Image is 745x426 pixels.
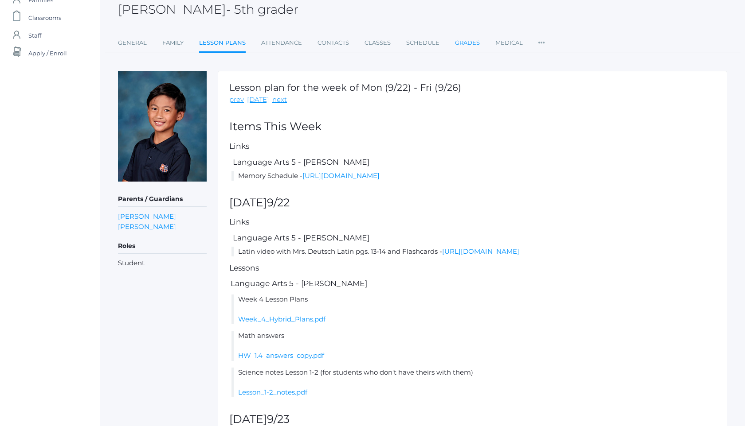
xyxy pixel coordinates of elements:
[199,34,246,53] a: Lesson Plans
[118,221,176,232] a: [PERSON_NAME]
[229,95,244,105] a: prev
[229,197,716,209] h2: [DATE]
[162,34,184,52] a: Family
[231,331,716,361] li: Math answers
[247,95,269,105] a: [DATE]
[442,247,519,256] a: [URL][DOMAIN_NAME]
[226,2,298,17] span: - 5th grader
[365,34,391,52] a: Classes
[28,44,67,62] span: Apply / Enroll
[238,315,325,323] a: Week_4_Hybrid_Plans.pdf
[231,158,716,167] h5: Language Arts 5 - [PERSON_NAME]
[229,82,461,93] h1: Lesson plan for the week of Mon (9/22) - Fri (9/26)
[118,258,207,268] li: Student
[267,412,290,426] span: 9/23
[318,34,349,52] a: Contacts
[118,211,176,221] a: [PERSON_NAME]
[455,34,480,52] a: Grades
[238,388,307,396] a: Lesson_1-2_notes.pdf
[229,413,716,426] h2: [DATE]
[229,279,716,288] h5: Language Arts 5 - [PERSON_NAME]
[267,196,290,209] span: 9/22
[231,368,716,398] li: Science notes Lesson 1-2 (for students who don't have theirs with them)
[238,351,324,360] a: HW_1.4_answers_copy.pdf
[229,218,716,226] h5: Links
[261,34,302,52] a: Attendance
[406,34,439,52] a: Schedule
[118,71,207,182] img: Matteo Soratorio
[28,9,61,27] span: Classrooms
[118,34,147,52] a: General
[231,294,716,325] li: Week 4 Lesson Plans
[118,239,207,254] h5: Roles
[28,27,41,44] span: Staff
[231,234,716,242] h5: Language Arts 5 - [PERSON_NAME]
[231,171,716,181] li: Memory Schedule -
[302,171,380,180] a: [URL][DOMAIN_NAME]
[118,192,207,207] h5: Parents / Guardians
[272,95,287,105] a: next
[231,247,716,257] li: Latin video with Mrs. Deutsch Latin pgs. 13-14 and Flashcards -
[118,3,298,16] h2: [PERSON_NAME]
[229,120,716,133] h2: Items This Week
[495,34,523,52] a: Medical
[229,142,716,151] h5: Links
[229,264,716,272] h5: Lessons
